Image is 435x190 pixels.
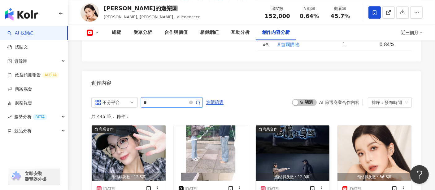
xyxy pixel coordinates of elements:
span: 0.64% [300,13,319,19]
span: 趨勢分析 [14,110,47,124]
div: 互動分析 [231,29,250,36]
span: #首爾購物 [277,41,300,48]
img: logo [5,8,38,20]
span: 45.7% [331,13,350,19]
button: 進階篩選 [206,97,224,107]
td: 0.84% [375,38,412,51]
div: 1 [342,41,375,48]
button: 商業合作預估觸及數：12.5萬 [92,125,166,181]
div: 共 445 筆 ， 條件： [91,114,412,119]
div: 創作內容分析 [262,29,290,36]
span: 立即安裝 瀏覽器外掛 [25,171,46,182]
div: 互動率 [298,6,321,12]
a: searchAI 找網紅 [7,30,33,36]
div: 預估觸及數：12.5萬 [92,173,166,181]
div: 追蹤數 [265,6,290,12]
button: 預估觸及數：36.6萬 [337,125,411,181]
div: AI 篩選商業合作內容 [319,100,359,105]
div: 0.84% [380,41,406,48]
div: 預估觸及數：36.6萬 [337,173,411,181]
div: 預估觸及數：12.8萬 [256,173,330,181]
div: 不分平台 [102,97,123,107]
div: [PERSON_NAME]的遊樂園 [104,4,200,12]
a: 商案媒合 [7,86,32,92]
div: 相似網紅 [200,29,219,36]
span: 資源庫 [14,54,27,68]
div: 創作內容 [91,80,111,87]
div: 觀看率 [328,6,352,12]
button: 商業合作預估觸及數：12.8萬 [256,125,330,181]
img: post-image [174,125,248,181]
span: [PERSON_NAME], [PERSON_NAME] , aliceeecccc [104,15,200,19]
div: 總覽 [112,29,121,36]
div: # 5 [263,41,272,48]
span: close-circle [189,101,193,104]
div: 商業合作 [99,126,114,132]
img: post-image [92,125,166,181]
div: 近三個月 [401,28,423,38]
a: 洞察報告 [7,100,32,106]
div: 排序：發布時間 [372,97,402,107]
a: 效益預測報告ALPHA [7,72,59,78]
span: 152,000 [265,13,290,19]
button: #首爾購物 [277,38,300,51]
td: #首爾購物 [272,38,338,51]
span: 競品分析 [14,124,32,138]
img: chrome extension [10,171,22,181]
div: BETA [33,114,47,120]
a: chrome extension立即安裝 瀏覽器外掛 [8,168,60,185]
img: post-image [256,125,330,181]
span: close-circle [189,100,193,106]
div: 商業合作 [263,126,278,132]
div: 受眾分析 [133,29,152,36]
img: post-image [337,125,411,181]
a: 找貼文 [7,44,28,50]
img: KOL Avatar [80,3,99,22]
span: rise [7,115,12,119]
div: 合作與價值 [164,29,188,36]
iframe: Help Scout Beacon - Open [410,165,429,184]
